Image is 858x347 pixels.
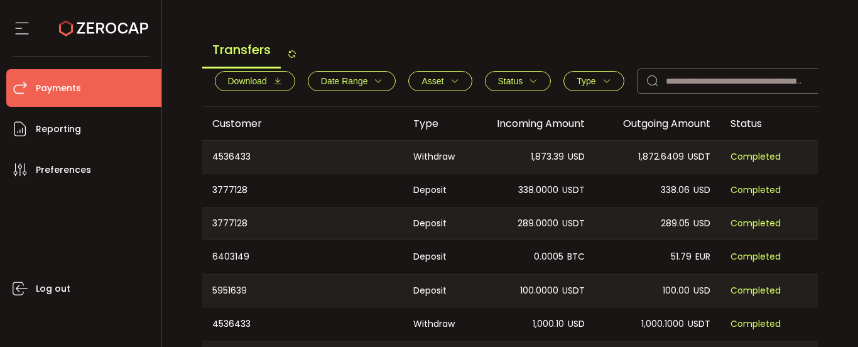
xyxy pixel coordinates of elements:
[408,71,472,91] button: Asset
[661,183,690,197] span: 338.06
[695,250,710,264] span: EUR
[568,150,585,164] span: USD
[36,161,91,179] span: Preferences
[403,240,469,273] div: Deposit
[202,33,281,69] span: Transfers
[595,116,720,131] div: Outgoing Amount
[518,183,558,197] span: 338.0000
[498,76,523,86] span: Status
[663,284,690,298] span: 100.00
[567,250,585,264] span: BTC
[403,116,469,131] div: Type
[693,183,710,197] span: USD
[202,240,403,273] div: 6403149
[202,275,403,307] div: 5951639
[641,317,684,331] span: 1,000.1000
[661,216,690,231] span: 289.05
[712,211,858,347] iframe: Chat Widget
[321,76,368,86] span: Date Range
[469,116,595,131] div: Incoming Amount
[36,280,70,298] span: Log out
[215,71,295,91] button: Download
[563,71,624,91] button: Type
[730,150,781,164] span: Completed
[403,173,469,207] div: Deposit
[671,250,692,264] span: 51.79
[202,116,403,131] div: Customer
[533,317,564,331] span: 1,000.10
[518,216,558,231] span: 289.0000
[403,207,469,240] div: Deposit
[562,284,585,298] span: USDT
[36,120,81,138] span: Reporting
[568,317,585,331] span: USD
[308,71,396,91] button: Date Range
[36,79,81,97] span: Payments
[421,76,443,86] span: Asset
[520,284,558,298] span: 100.0000
[562,183,585,197] span: USDT
[720,116,821,131] div: Status
[228,76,267,86] span: Download
[562,216,585,231] span: USDT
[688,317,710,331] span: USDT
[730,183,781,197] span: Completed
[202,307,403,341] div: 4536433
[202,207,403,240] div: 3777128
[403,275,469,307] div: Deposit
[693,284,710,298] span: USD
[202,141,403,173] div: 4536433
[577,76,595,86] span: Type
[693,216,710,231] span: USD
[531,150,564,164] span: 1,873.39
[485,71,551,91] button: Status
[534,250,563,264] span: 0.0005
[403,307,469,341] div: Withdraw
[202,173,403,207] div: 3777128
[688,150,710,164] span: USDT
[638,150,684,164] span: 1,872.6409
[403,141,469,173] div: Withdraw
